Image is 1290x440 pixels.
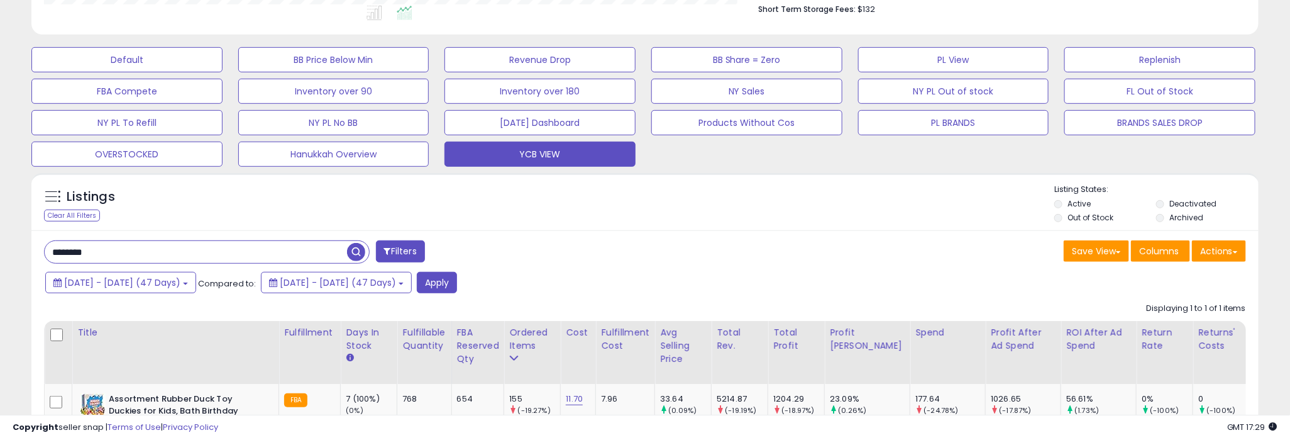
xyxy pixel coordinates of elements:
[1064,240,1129,262] button: Save View
[80,393,106,419] img: 51vHxj8YCcL._SL40_.jpg
[717,326,763,353] div: Total Rev.
[773,326,819,353] div: Total Profit
[444,110,636,135] button: [DATE] Dashboard
[1142,393,1193,405] div: 0%
[991,393,1061,405] div: 1026.65
[1054,184,1258,196] p: Listing States:
[444,142,636,167] button: YCB VIEW
[830,393,910,405] div: 23.09%
[758,4,856,14] b: Short Term Storage Fees:
[261,272,412,293] button: [DATE] - [DATE] (47 Days)
[1139,245,1179,257] span: Columns
[651,110,842,135] button: Products Without Cos
[991,326,1056,353] div: Profit After Ad Spend
[238,110,429,135] button: NY PL No BB
[31,79,223,104] button: FBA Compete
[858,110,1049,135] button: PL BRANDS
[77,326,273,339] div: Title
[402,393,441,405] div: 768
[346,393,397,405] div: 7 (100%)
[651,79,842,104] button: NY Sales
[107,421,161,433] a: Terms of Use
[444,47,636,72] button: Revenue Drop
[1198,326,1244,353] div: Returns' Costs
[915,393,985,405] div: 177.64
[566,326,590,339] div: Cost
[31,142,223,167] button: OVERSTOCKED
[858,47,1049,72] button: PL View
[31,110,223,135] button: NY PL To Refill
[444,79,636,104] button: Inventory over 180
[660,326,706,366] div: Avg Selling Price
[566,393,583,405] a: 11.70
[858,3,876,15] span: $132
[509,393,560,405] div: 155
[67,188,115,206] h5: Listings
[1192,240,1246,262] button: Actions
[717,393,768,405] div: 5214.87
[280,276,396,289] span: [DATE] - [DATE] (47 Days)
[773,393,824,405] div: 1204.29
[651,47,842,72] button: BB Share = Zero
[1169,198,1216,209] label: Deactivated
[1227,421,1277,433] span: 2025-09-15 17:29 GMT
[376,240,425,262] button: Filters
[660,393,711,405] div: 33.64
[238,79,429,104] button: Inventory over 90
[1169,212,1203,223] label: Archived
[238,142,429,167] button: Hanukkah Overview
[238,47,429,72] button: BB Price Below Min
[45,272,196,293] button: [DATE] - [DATE] (47 Days)
[31,47,223,72] button: Default
[13,422,218,434] div: seller snap | |
[346,326,392,353] div: Days In Stock
[346,353,353,364] small: Days In Stock.
[457,393,495,405] div: 654
[1142,326,1188,353] div: Return Rate
[1064,110,1255,135] button: BRANDS SALES DROP
[64,276,180,289] span: [DATE] - [DATE] (47 Days)
[417,272,457,293] button: Apply
[1146,303,1246,315] div: Displaying 1 to 1 of 1 items
[1066,326,1131,353] div: ROI After Ad Spend
[198,278,256,290] span: Compared to:
[509,326,555,353] div: Ordered Items
[402,326,446,353] div: Fulfillable Quantity
[1198,393,1249,405] div: 0
[601,326,649,353] div: Fulfillment Cost
[1067,212,1113,223] label: Out of Stock
[284,326,335,339] div: Fulfillment
[1067,198,1091,209] label: Active
[1131,240,1190,262] button: Columns
[457,326,499,366] div: FBA Reserved Qty
[1066,393,1136,405] div: 56.61%
[13,421,58,433] strong: Copyright
[1064,47,1255,72] button: Replenish
[44,210,100,222] div: Clear All Filters
[915,326,980,339] div: Spend
[1064,79,1255,104] button: FL Out of Stock
[858,79,1049,104] button: NY PL Out of stock
[284,393,307,407] small: FBA
[163,421,218,433] a: Privacy Policy
[830,326,905,353] div: Profit [PERSON_NAME]
[601,393,645,405] div: 7.96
